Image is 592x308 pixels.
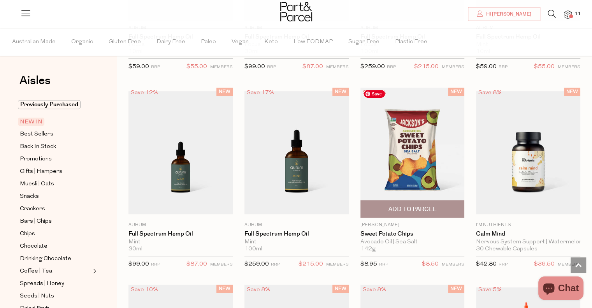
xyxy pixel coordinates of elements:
span: $42.80 [476,261,497,267]
span: Chips [20,229,35,239]
span: Best Sellers [20,130,53,139]
span: $87.00 [302,62,323,72]
p: Aurum [244,222,349,229]
span: Save [364,90,385,98]
div: Avocado Oil | Sea Salt [360,239,465,246]
span: Seeds | Nuts [20,292,54,301]
span: Vegan [232,28,249,56]
p: I'm Nutrients [476,222,580,229]
button: Add To Parcel [360,200,465,218]
span: Back In Stock [20,142,56,151]
div: Save 5% [360,88,388,98]
small: RRP [379,262,388,267]
a: 11 [564,11,572,19]
small: MEMBERS [210,262,233,267]
span: Gluten Free [109,28,141,56]
small: RRP [499,262,508,267]
span: $55.00 [534,62,555,72]
span: $8.50 [422,259,439,269]
span: Muesli | Oats [20,180,54,189]
span: Low FODMAP [293,28,333,56]
span: Sugar Free [348,28,379,56]
img: Full Spectrum Hemp Oil [244,91,349,214]
div: Nervous System Support | Watermelon [476,239,580,246]
span: NEW [216,88,233,96]
span: $59.00 [128,64,149,70]
div: Save 12% [128,88,160,98]
span: Crackers [20,204,45,214]
small: RRP [151,262,160,267]
a: Chocolate [20,241,91,251]
a: Full Spectrum Hemp Oil [244,231,349,238]
span: NEW [216,285,233,293]
span: NEW IN [18,118,44,126]
div: Save 8% [360,285,388,295]
img: Part&Parcel [280,2,312,21]
a: Muesli | Oats [20,179,91,189]
a: Drinking Chocolate [20,254,91,264]
span: NEW [448,88,464,96]
span: $39.50 [534,259,555,269]
span: Spreads | Honey [20,279,64,289]
a: Seeds | Nuts [20,291,91,301]
small: RRP [271,262,280,267]
div: Save 8% [244,285,272,295]
span: $259.00 [360,64,385,70]
p: [PERSON_NAME] [360,222,465,229]
span: Drinking Chocolate [20,254,71,264]
a: Chips [20,229,91,239]
span: Bars | Chips [20,217,52,226]
span: $55.00 [186,62,207,72]
span: Coffee | Tea [20,267,52,276]
span: NEW [332,88,349,96]
a: Coffee | Tea [20,266,91,276]
span: $259.00 [244,261,269,267]
small: RRP [151,65,160,69]
img: Calm Mind [476,91,580,214]
a: Previously Purchased [20,100,91,109]
small: RRP [267,65,276,69]
a: Calm Mind [476,231,580,238]
div: Mint [128,239,233,246]
span: Paleo [201,28,216,56]
inbox-online-store-chat: Shopify online store chat [536,276,586,302]
a: Gifts | Hampers [20,167,91,176]
span: $215.00 [299,259,323,269]
small: MEMBERS [558,65,580,69]
span: Previously Purchased [18,100,81,109]
a: Crackers [20,204,91,214]
span: $215.00 [414,62,439,72]
div: Mint [244,239,349,246]
small: MEMBERS [326,65,349,69]
span: 11 [573,10,583,17]
span: $59.00 [476,64,497,70]
span: 142g [360,246,376,253]
div: Save 17% [244,88,276,98]
span: 30 Chewable Capsules [476,246,538,253]
a: Hi [PERSON_NAME] [468,7,540,21]
span: Plastic Free [395,28,427,56]
a: Full Spectrum Hemp Oil [128,231,233,238]
span: NEW [564,88,580,96]
button: Expand/Collapse Coffee | Tea [91,266,97,276]
img: Full Spectrum Hemp Oil [128,91,233,214]
span: Organic [71,28,93,56]
small: MEMBERS [210,65,233,69]
small: MEMBERS [326,262,349,267]
span: 30ml [128,246,142,253]
span: $87.00 [186,259,207,269]
a: Best Sellers [20,129,91,139]
span: $99.00 [128,261,149,267]
span: Aisles [19,72,51,89]
a: Spreads | Honey [20,279,91,289]
div: Save 10% [128,285,160,295]
a: NEW IN [20,117,91,127]
span: NEW [448,285,464,293]
span: Dairy Free [156,28,185,56]
span: Hi [PERSON_NAME] [484,11,531,18]
a: Snacks [20,192,91,201]
span: Gifts | Hampers [20,167,62,176]
span: NEW [332,285,349,293]
span: Add To Parcel [388,205,436,213]
small: RRP [499,65,508,69]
